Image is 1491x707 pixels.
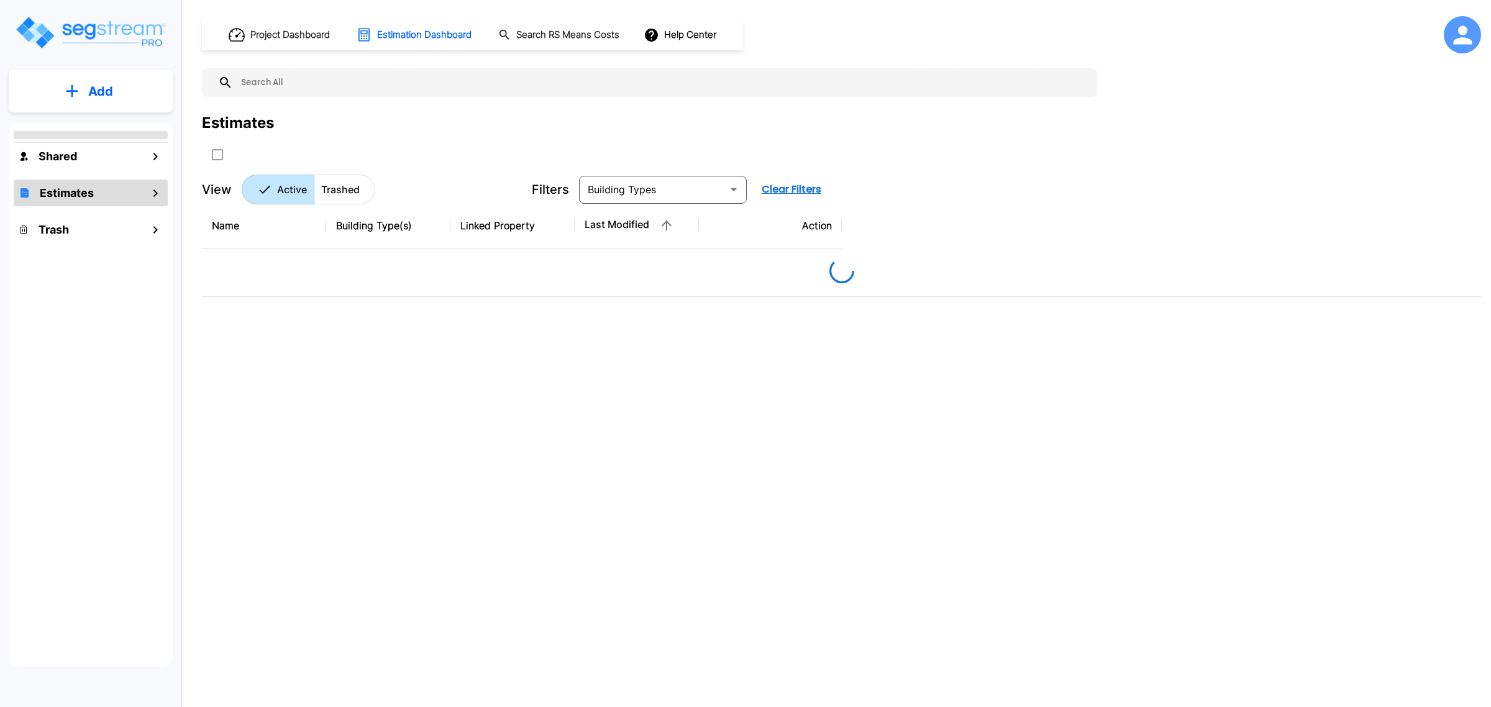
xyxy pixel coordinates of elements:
[212,218,316,233] div: Name
[314,175,375,204] button: Trashed
[205,142,230,167] button: SelectAll
[242,175,375,204] div: Platform
[39,221,69,238] h1: Trash
[321,182,360,197] p: Trashed
[88,82,113,101] p: Add
[575,203,699,249] th: Last Modified
[532,180,569,199] p: Filters
[450,203,575,249] th: Linked Property
[326,203,450,249] th: Building Type(s)
[641,23,721,47] button: Help Center
[377,28,472,42] h1: Estimation Dashboard
[242,175,314,204] button: Active
[233,68,1091,97] input: Search All
[202,180,232,199] p: View
[725,181,742,198] button: Open
[250,28,330,42] h1: Project Dashboard
[9,73,173,109] button: Add
[699,203,842,249] th: Action
[14,15,166,50] img: Logo
[277,182,307,197] p: Active
[352,22,478,48] button: Estimation Dashboard
[224,21,337,48] button: Project Dashboard
[493,23,626,47] button: Search RS Means Costs
[516,28,619,42] h1: Search RS Means Costs
[202,112,274,134] div: Estimates
[583,181,723,198] input: Building Types
[39,148,77,165] h1: Shared
[757,177,826,202] button: Clear Filters
[40,185,94,201] h1: Estimates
